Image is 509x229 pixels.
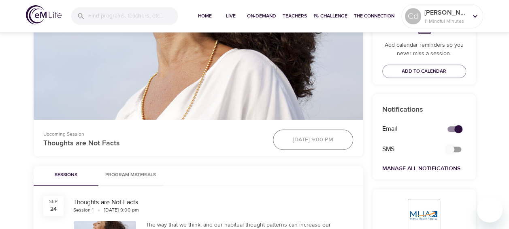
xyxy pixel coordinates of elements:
iframe: Button to launch messaging window [477,197,503,223]
a: Manage All Notifications [382,165,460,172]
div: Thoughts are Not Facts [73,198,353,207]
div: Email [377,119,438,138]
p: 11 Mindful Minutes [424,17,467,25]
input: Find programs, teachers, etc... [88,7,178,25]
p: Add calendar reminders so you never miss a session. [382,41,466,58]
span: Add to Calendar [402,67,446,76]
span: Program Materials [103,171,158,179]
div: Session 1 [73,207,94,214]
button: Add to Calendar [382,65,466,78]
div: 24 [50,205,57,213]
img: logo [26,5,62,24]
span: Live [221,12,241,20]
div: Cd [405,8,421,24]
span: The Connection [354,12,394,20]
p: Upcoming Session [43,130,263,138]
p: Notifications [382,104,466,115]
span: On-Demand [247,12,276,20]
span: Teachers [283,12,307,20]
div: SMS [377,140,438,159]
span: Sessions [38,171,94,179]
div: [DATE] 9:00 pm [104,207,139,214]
p: Thoughts are Not Facts [43,138,263,149]
span: 1% Challenge [313,12,347,20]
span: Home [195,12,215,20]
p: [PERSON_NAME] de la P [424,8,467,17]
div: Sep [49,198,58,205]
